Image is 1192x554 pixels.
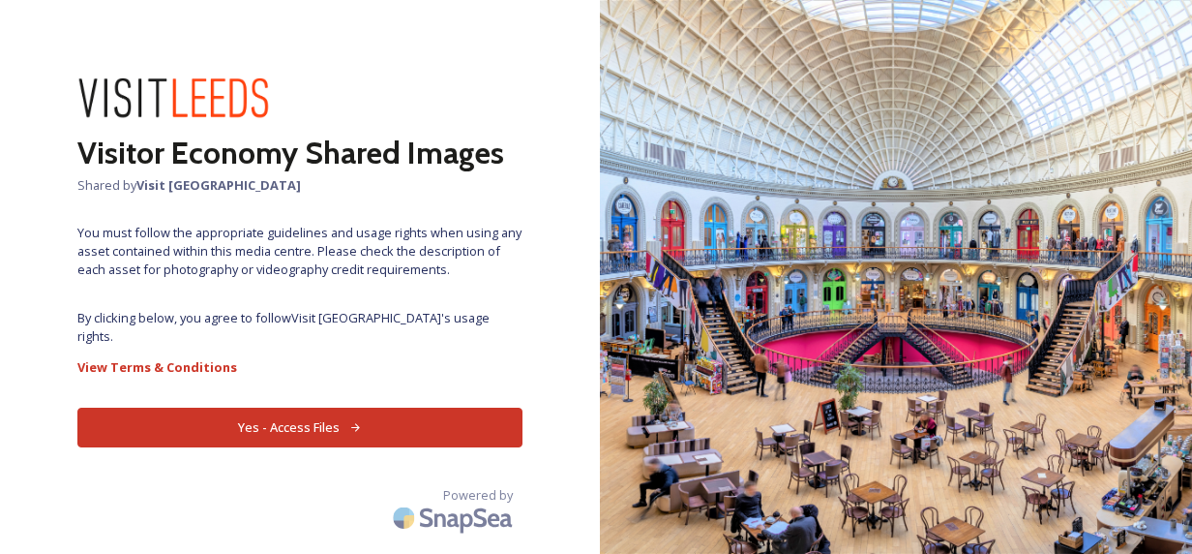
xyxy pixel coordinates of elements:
[77,130,522,176] h2: Visitor Economy Shared Images
[77,309,522,346] span: By clicking below, you agree to follow Visit [GEOGRAPHIC_DATA] 's usage rights.
[443,486,513,505] span: Powered by
[77,408,522,447] button: Yes - Access Files
[77,355,522,379] a: View Terms & Conditions
[77,176,522,195] span: Shared by
[136,176,301,194] strong: Visit [GEOGRAPHIC_DATA]
[77,358,237,376] strong: View Terms & Conditions
[387,495,522,540] img: SnapSea Logo
[77,224,522,280] span: You must follow the appropriate guidelines and usage rights when using any asset contained within...
[77,77,271,120] img: download%20(2).png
